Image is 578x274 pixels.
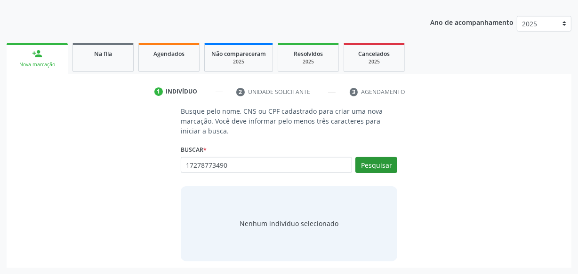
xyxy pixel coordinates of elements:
div: 2025 [285,58,332,65]
div: 1 [154,87,163,96]
span: Cancelados [359,50,390,58]
span: Na fila [94,50,112,58]
div: Nenhum indivíduo selecionado [240,219,338,228]
div: 2025 [351,58,398,65]
span: Resolvidos [294,50,323,58]
span: Agendados [153,50,185,58]
div: person_add [32,48,42,59]
input: Busque por nome, CNS ou CPF [181,157,352,173]
p: Busque pelo nome, CNS ou CPF cadastrado para criar uma nova marcação. Você deve informar pelo men... [181,106,397,136]
span: Não compareceram [211,50,266,58]
label: Buscar [181,142,207,157]
div: 2025 [211,58,266,65]
div: Indivíduo [166,87,198,96]
div: Nova marcação [13,61,61,68]
p: Ano de acompanhamento [430,16,514,28]
button: Pesquisar [355,157,397,173]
